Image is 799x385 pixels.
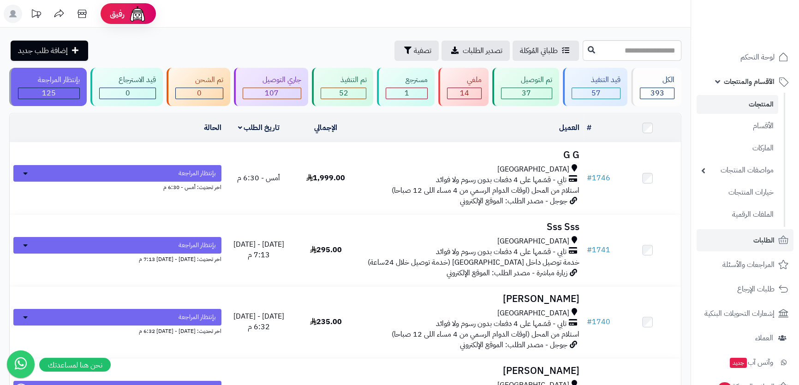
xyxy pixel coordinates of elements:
[243,75,301,85] div: جاري التوصيل
[265,88,279,99] span: 107
[232,68,310,106] a: جاري التوصيل 107
[179,313,216,322] span: بإنتظار المراجعة
[392,329,579,340] span: استلام من المحل (اوقات الدوام الرسمي من 4 مساء اللى 12 صباحا)
[587,172,610,184] a: #1746
[697,302,793,325] a: إشعارات التحويلات البنكية
[587,122,591,133] a: #
[447,267,567,278] span: زيارة مباشرة - مصدر الطلب: الموقع الإلكتروني
[697,254,793,276] a: المراجعات والأسئلة
[368,257,579,268] span: خدمة توصيل داخل [GEOGRAPHIC_DATA] (خدمة توصيل خلال 24ساعة)
[704,307,775,320] span: إشعارات التحويلات البنكية
[243,88,301,99] div: 107
[463,45,502,56] span: تصدير الطلبات
[447,88,481,99] div: 14
[363,222,579,232] h3: Sss Sss
[697,327,793,349] a: العملاء
[176,88,223,99] div: 0
[501,75,552,85] div: تم التوصيل
[436,68,490,106] a: ملغي 14
[520,45,558,56] span: طلباتي المُوكلة
[204,122,221,133] a: الحالة
[314,122,337,133] a: الإجمالي
[697,138,778,158] a: الماركات
[697,95,778,114] a: المنتجات
[753,234,775,247] span: الطلبات
[18,45,68,56] span: إضافة طلب جديد
[559,122,579,133] a: العميل
[363,366,579,376] h3: [PERSON_NAME]
[18,88,79,99] div: 125
[513,41,579,61] a: طلباتي المُوكلة
[197,88,202,99] span: 0
[405,88,409,99] span: 1
[497,308,569,319] span: [GEOGRAPHIC_DATA]
[233,239,284,261] span: [DATE] - [DATE] 7:13 م
[128,5,147,23] img: ai-face.png
[497,164,569,175] span: [GEOGRAPHIC_DATA]
[392,185,579,196] span: استلام من المحل (اوقات الدوام الرسمي من 4 مساء اللى 12 صباحا)
[755,332,773,344] span: العملاء
[497,236,569,247] span: [GEOGRAPHIC_DATA]
[237,172,280,184] span: أمس - 6:30 م
[363,294,579,304] h3: [PERSON_NAME]
[441,41,510,61] a: تصدير الطلبات
[697,205,778,225] a: الملفات الرقمية
[11,41,88,61] a: إضافة طلب جديد
[724,75,775,88] span: الأقسام والمنتجات
[110,8,125,19] span: رفيق
[175,75,223,85] div: تم الشحن
[640,75,674,85] div: الكل
[697,46,793,68] a: لوحة التحكم
[24,5,48,25] a: تحديثات المنصة
[179,241,216,250] span: بإنتظار المراجعة
[165,68,232,106] a: تم الشحن 0
[414,45,431,56] span: تصفية
[100,88,156,99] div: 0
[522,88,531,99] span: 37
[572,88,620,99] div: 57
[386,75,428,85] div: مسترجع
[436,175,566,185] span: تابي - قسّمها على 4 دفعات بدون رسوم ولا فوائد
[310,316,342,327] span: 235.00
[233,311,284,332] span: [DATE] - [DATE] 6:32 م
[13,254,221,263] div: اخر تحديث: [DATE] - [DATE] 7:13 م
[7,68,89,106] a: بإنتظار المراجعة 125
[587,244,592,255] span: #
[179,169,216,178] span: بإنتظار المراجعة
[587,244,610,255] a: #1741
[386,88,427,99] div: 1
[99,75,156,85] div: قيد الاسترجاع
[737,283,775,296] span: طلبات الإرجاع
[591,88,601,99] span: 57
[460,88,469,99] span: 14
[697,183,778,202] a: خيارات المنتجات
[697,160,778,180] a: مواصفات المنتجات
[436,247,566,257] span: تابي - قسّمها على 4 دفعات بدون رسوم ولا فوائد
[697,278,793,300] a: طلبات الإرجاع
[740,51,775,64] span: لوحة التحكم
[447,75,482,85] div: ملغي
[730,358,747,368] span: جديد
[125,88,130,99] span: 0
[587,316,610,327] a: #1740
[394,41,439,61] button: تصفية
[587,172,592,184] span: #
[729,356,773,369] span: وآتس آب
[13,326,221,335] div: اخر تحديث: [DATE] - [DATE] 6:32 م
[363,150,579,160] h3: G G
[587,316,592,327] span: #
[490,68,561,106] a: تم التوصيل 37
[18,75,80,85] div: بإنتظار المراجعة
[375,68,436,106] a: مسترجع 1
[650,88,664,99] span: 393
[460,195,567,207] span: جوجل - مصدر الطلب: الموقع الإلكتروني
[13,182,221,191] div: اخر تحديث: أمس - 6:30 م
[89,68,165,106] a: قيد الاسترجاع 0
[321,88,366,99] div: 52
[722,258,775,271] span: المراجعات والأسئلة
[436,319,566,329] span: تابي - قسّمها على 4 دفعات بدون رسوم ولا فوائد
[629,68,683,106] a: الكل393
[697,229,793,251] a: الطلبات
[42,88,56,99] span: 125
[238,122,280,133] a: تاريخ الطلب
